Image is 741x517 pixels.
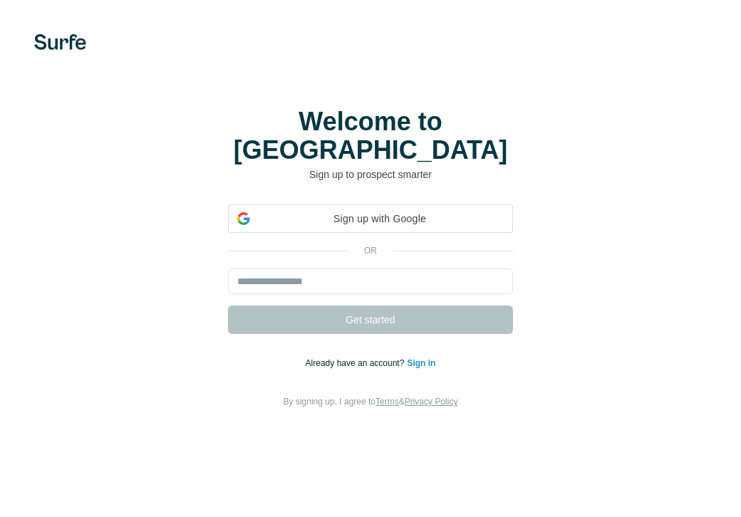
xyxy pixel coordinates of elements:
a: Terms [375,397,399,407]
span: Sign up with Google [256,211,504,226]
div: Sign up with Google [228,204,513,233]
span: By signing up, I agree to & [284,397,458,407]
a: Sign in [407,358,435,368]
img: Surfe's logo [34,34,86,50]
p: Sign up to prospect smarter [228,167,513,182]
h1: Welcome to [GEOGRAPHIC_DATA] [228,108,513,164]
p: or [348,244,393,257]
span: Already have an account? [306,358,408,368]
a: Privacy Policy [405,397,458,407]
